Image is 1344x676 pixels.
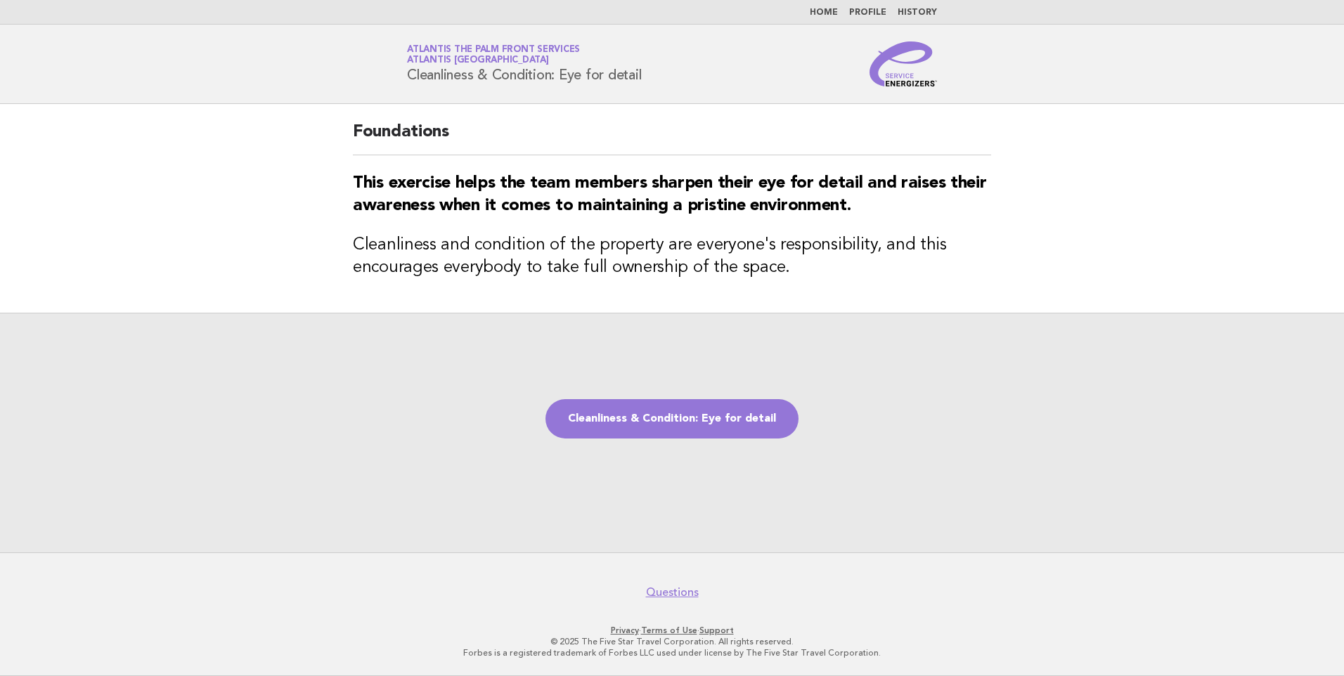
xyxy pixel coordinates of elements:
h2: Foundations [353,121,991,155]
a: Questions [646,585,699,599]
a: Profile [849,8,886,17]
a: Cleanliness & Condition: Eye for detail [545,399,799,438]
p: · · [242,625,1102,636]
h3: Cleanliness and condition of the property are everyone's responsibility, and this encourages ever... [353,234,991,279]
p: © 2025 The Five Star Travel Corporation. All rights reserved. [242,636,1102,647]
h1: Cleanliness & Condition: Eye for detail [407,46,641,82]
a: Support [699,625,734,635]
p: Forbes is a registered trademark of Forbes LLC used under license by The Five Star Travel Corpora... [242,647,1102,658]
a: Home [810,8,838,17]
a: Privacy [611,625,639,635]
span: Atlantis [GEOGRAPHIC_DATA] [407,56,549,65]
a: Atlantis The Palm Front ServicesAtlantis [GEOGRAPHIC_DATA] [407,45,580,65]
img: Service Energizers [870,41,937,86]
a: History [898,8,937,17]
a: Terms of Use [641,625,697,635]
strong: This exercise helps the team members sharpen their eye for detail and raises their awareness when... [353,175,986,214]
